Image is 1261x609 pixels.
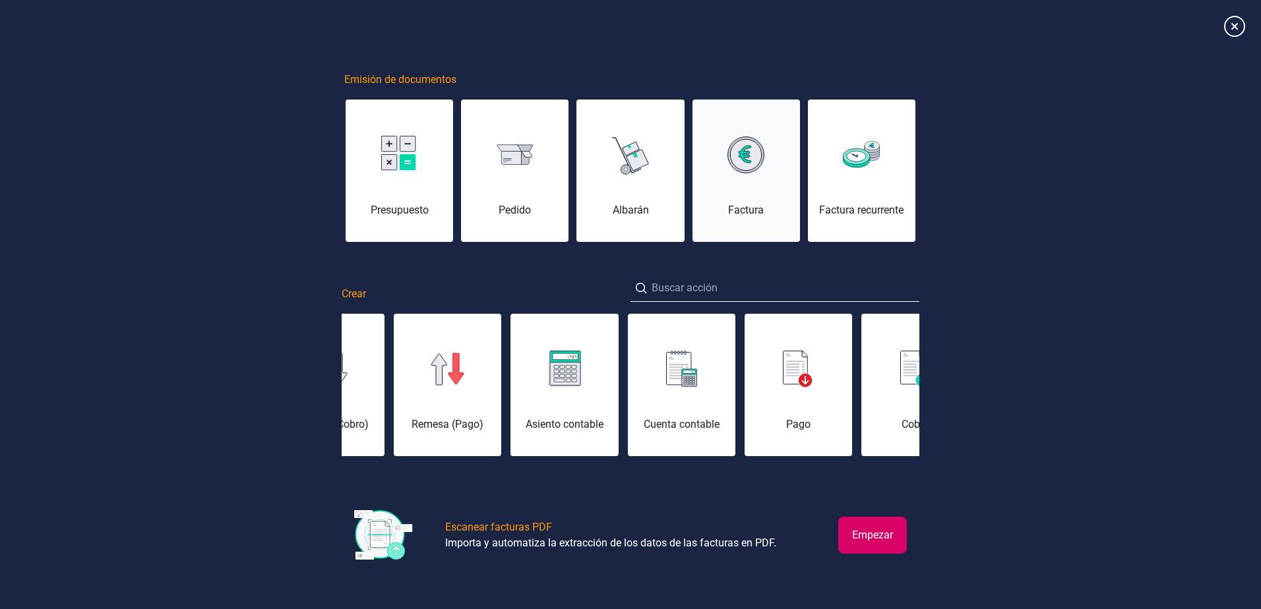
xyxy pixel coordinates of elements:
[576,202,684,218] div: Albarán
[445,519,552,535] div: Escanear facturas PDF
[510,417,618,432] div: Asiento contable
[394,417,501,432] div: Remesa (Pago)
[354,510,414,562] img: img-escanear-facturas-pdf.svg
[666,351,697,388] img: img-cuenta-contable.svg
[727,136,764,173] img: img-factura.svg
[445,535,776,551] div: Importa y automatiza la extracción de los datos de las facturas en PDF.
[692,202,800,218] div: Factura
[628,417,735,432] div: Cuenta contable
[497,144,534,165] img: img-pedido.svg
[745,417,852,432] div: Pago
[843,141,880,168] img: img-factura-recurrente.svg
[630,275,919,302] input: Buscar acción
[342,286,366,302] span: Crear
[344,72,456,88] span: Emisión de documentos
[783,351,813,388] img: img-pago.svg
[461,202,569,218] div: Pedido
[381,136,418,173] img: img-presupuesto.svg
[612,132,649,177] img: img-albaran.svg
[548,351,581,388] img: img-asiento-contable.svg
[838,517,907,554] button: Empezar
[808,202,915,218] div: Factura recurrente
[861,417,969,432] div: Cobro
[431,353,465,386] img: img-remesa-pago.svg
[900,351,931,388] img: img-cobro.svg
[346,202,453,218] div: Presupuesto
